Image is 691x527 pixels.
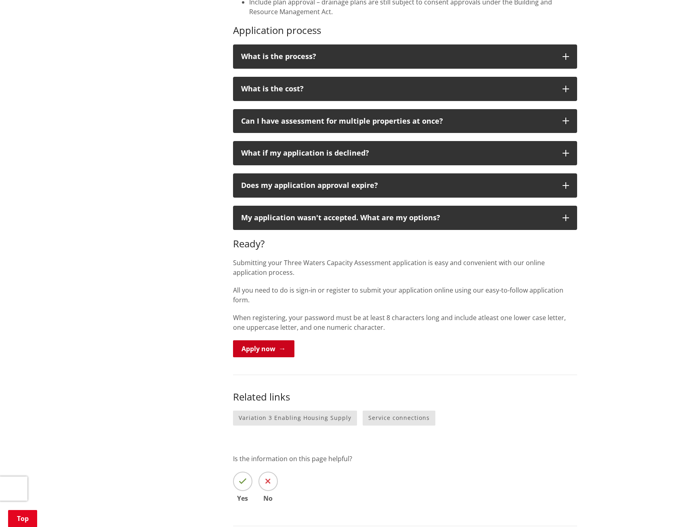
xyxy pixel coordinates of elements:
span: No [258,495,278,502]
button: Does my application approval expire? [233,173,577,198]
h3: Ready? [233,238,577,250]
a: Service connections [363,411,435,426]
a: Variation 3 Enabling Housing Supply [233,411,357,426]
a: Top [8,510,37,527]
span: Yes [233,495,252,502]
button: What is the process? [233,44,577,69]
button: What is the cost? [233,77,577,101]
a: Apply now [233,340,294,357]
button: What if my application is declined? [233,141,577,165]
iframe: Messenger Launcher [654,493,683,522]
button: Can I have assessment for multiple properties at once? [233,109,577,133]
div: What if my application is declined? [241,149,554,157]
div: What is the process? [241,53,554,61]
p: Submitting your Three Waters Capacity Assessment application is easy and convenient with our onli... [233,258,577,277]
div: Does my application approval expire? [241,181,554,190]
button: My application wasn't accepted. What are my options? [233,206,577,230]
p: When registering, your password must be at least 8 characters long and include atleast one lower ... [233,313,577,332]
div: What is the cost? [241,85,554,93]
p: Is the information on this page helpful? [233,454,577,464]
p: All you need to do is sign-in or register to submit your application online using our easy-to-fol... [233,285,577,305]
h3: Related links [233,391,577,403]
div: Can I have assessment for multiple properties at once? [241,117,554,125]
h3: Application process [233,25,577,36]
div: My application wasn't accepted. What are my options? [241,214,554,222]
